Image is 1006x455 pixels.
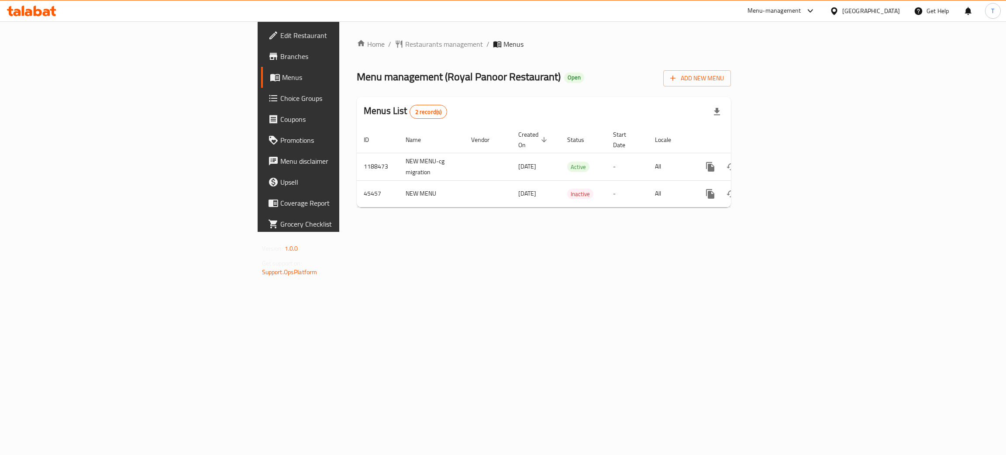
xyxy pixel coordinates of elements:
td: All [648,180,693,207]
span: Choice Groups [280,93,419,103]
span: Name [406,134,432,145]
div: Export file [706,101,727,122]
span: T [991,6,994,16]
div: Total records count [410,105,448,119]
a: Edit Restaurant [261,25,426,46]
span: Branches [280,51,419,62]
span: Coverage Report [280,198,419,208]
span: Get support on: [262,258,302,269]
th: Actions [693,127,791,153]
span: 2 record(s) [410,108,447,116]
td: All [648,153,693,180]
a: Upsell [261,172,426,193]
span: Vendor [471,134,501,145]
span: ID [364,134,380,145]
span: Status [567,134,596,145]
td: - [606,153,648,180]
a: Promotions [261,130,426,151]
span: Edit Restaurant [280,30,419,41]
button: more [700,156,721,177]
span: Version: [262,243,283,254]
table: enhanced table [357,127,791,207]
button: Add New Menu [663,70,731,86]
span: Grocery Checklist [280,219,419,229]
span: Promotions [280,135,419,145]
a: Menus [261,67,426,88]
button: Change Status [721,156,742,177]
h2: Menus List [364,104,447,119]
button: more [700,183,721,204]
td: NEW MENU [399,180,464,207]
td: - [606,180,648,207]
a: Coupons [261,109,426,130]
span: Inactive [567,189,593,199]
span: Active [567,162,589,172]
li: / [486,39,489,49]
span: Start Date [613,129,637,150]
a: Coverage Report [261,193,426,214]
a: Grocery Checklist [261,214,426,234]
span: [DATE] [518,161,536,172]
span: Open [564,74,584,81]
button: Change Status [721,183,742,204]
td: NEW MENU-cg migration [399,153,464,180]
span: Locale [655,134,682,145]
div: Open [564,72,584,83]
div: Menu-management [748,6,801,16]
span: Menus [503,39,524,49]
span: Created On [518,129,550,150]
span: Add New Menu [670,73,724,84]
span: Restaurants management [405,39,483,49]
a: Branches [261,46,426,67]
a: Support.OpsPlatform [262,266,317,278]
span: Menu disclaimer [280,156,419,166]
span: Menu management ( Royal Panoor Restaurant ) [357,67,561,86]
span: 1.0.0 [285,243,298,254]
div: [GEOGRAPHIC_DATA] [842,6,900,16]
span: Upsell [280,177,419,187]
a: Menu disclaimer [261,151,426,172]
span: Coupons [280,114,419,124]
nav: breadcrumb [357,39,731,49]
a: Restaurants management [395,39,483,49]
a: Choice Groups [261,88,426,109]
span: Menus [282,72,419,83]
span: [DATE] [518,188,536,199]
